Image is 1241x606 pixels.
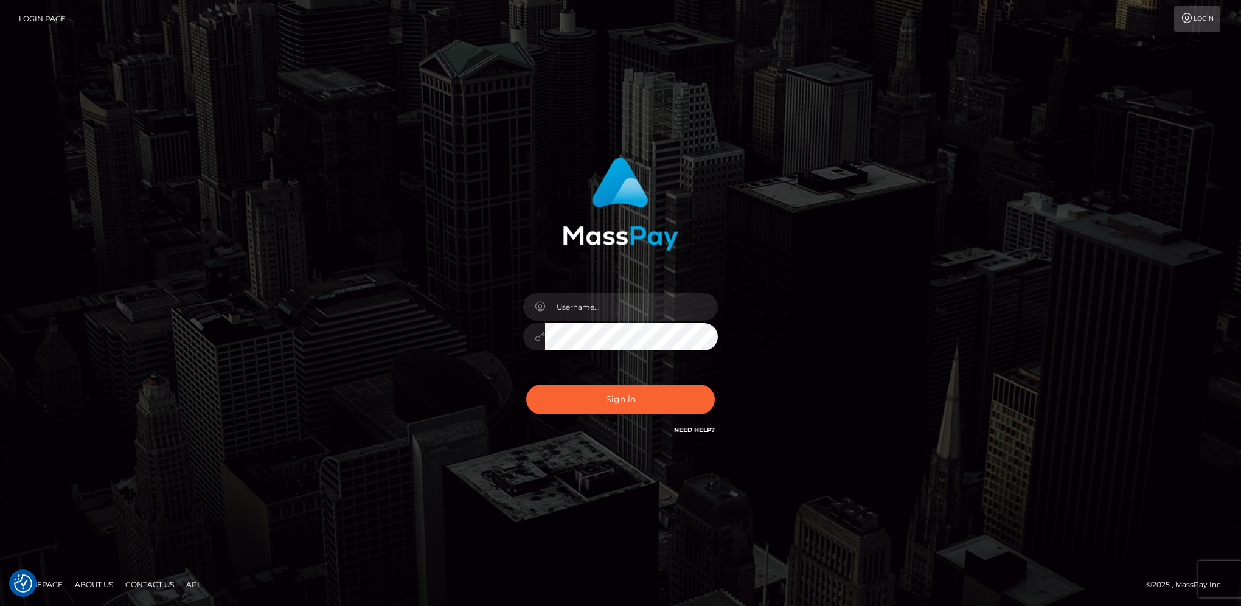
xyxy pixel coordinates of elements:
[1146,578,1232,591] div: © 2025 , MassPay Inc.
[19,6,66,32] a: Login Page
[526,385,715,414] button: Sign in
[674,426,715,434] a: Need Help?
[14,574,32,593] button: Consent Preferences
[14,574,32,593] img: Revisit consent button
[70,575,118,594] a: About Us
[1174,6,1220,32] a: Login
[563,158,678,251] img: MassPay Login
[13,575,68,594] a: Homepage
[545,293,718,321] input: Username...
[181,575,204,594] a: API
[120,575,179,594] a: Contact Us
